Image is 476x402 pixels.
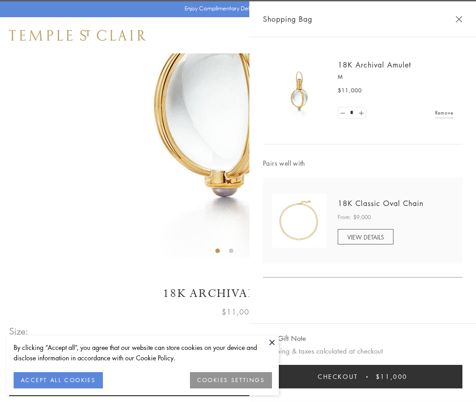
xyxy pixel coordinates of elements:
[338,229,393,244] a: VIEW DETAILS
[222,306,254,318] span: $11,000
[9,30,146,41] img: Temple St. Clair
[456,16,462,23] button: Close Shopping Bag
[318,372,358,382] span: Checkout
[263,13,312,25] span: Shopping Bag
[356,107,365,119] a: Set quantity to 2
[14,372,103,388] button: ACCEPT ALL COOKIES
[185,4,287,13] p: Enjoy Complimentary Delivery & Returns
[9,324,29,339] span: Size:
[272,63,326,118] img: 18K Archival Amulet
[263,333,306,344] button: Add Gift Note
[14,342,272,363] div: By clicking “Accept all”, you agree that our website can store cookies on your device and disclos...
[263,365,462,388] button: Checkout $11,000
[190,372,272,388] button: COOKIES SETTINGS
[338,213,371,222] span: From: $9,000
[272,193,326,248] img: N88865-OV18
[9,286,467,301] h1: 18K Archival Amulet
[376,372,408,382] span: $11,000
[435,108,453,118] a: Remove
[347,233,384,241] span: VIEW DETAILS
[263,158,462,168] span: Pairs well with
[338,107,347,119] a: Set quantity to 0
[338,72,453,81] p: M
[338,86,362,95] span: $11,000
[263,345,462,357] p: Shipping & taxes calculated at checkout
[338,198,423,208] a: 18K Classic Oval Chain
[338,60,411,70] a: 18K Archival Amulet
